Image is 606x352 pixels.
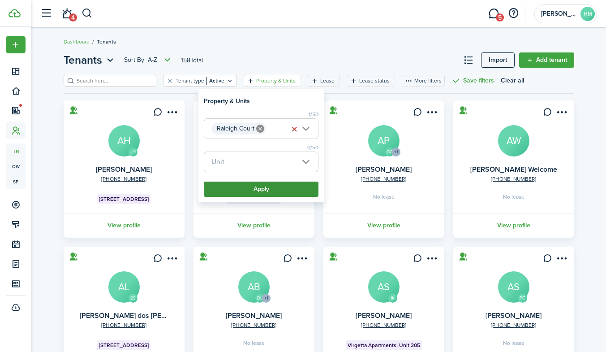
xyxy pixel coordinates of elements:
span: Sort by [124,56,148,65]
a: AS [498,271,529,303]
a: Dashboard [64,38,90,46]
span: 4 [69,13,77,22]
button: Tenants [64,52,116,68]
avatar-text: DL [255,294,264,303]
button: Clear all [501,75,524,87]
avatar-text: JH [129,148,138,156]
span: No lease [373,194,395,200]
filter-tag: Open filter [347,75,395,87]
filter-tag-value: Active [206,77,224,85]
span: Virgetta Apartments, Unit 205 [348,341,420,349]
span: 5 [496,13,504,22]
a: [PHONE_NUMBER] [361,175,406,183]
button: Search [82,6,93,21]
avatar-counter: +1 [391,148,400,156]
span: [STREET_ADDRESS] [99,195,149,203]
a: [PHONE_NUMBER] [361,321,406,329]
a: ow [6,159,26,174]
a: [PHONE_NUMBER] [101,321,146,329]
a: [PERSON_NAME] [356,164,412,174]
a: [PHONE_NUMBER] [491,175,536,183]
button: Open menu [554,108,569,120]
a: AB [238,271,270,303]
button: Open menu [425,108,439,120]
avatar-text: AW [498,125,529,156]
a: [PERSON_NAME] [356,310,412,321]
span: Tenants [64,52,102,68]
a: AL [108,271,140,303]
button: Open menu [165,254,179,266]
avatar-text: HM [580,7,595,21]
a: [PHONE_NUMBER] [491,321,536,329]
a: Notifications [58,2,75,25]
a: [PERSON_NAME] [486,310,542,321]
span: No lease [503,340,524,346]
filter-tag-label: Lease [320,77,335,85]
a: tn [6,143,26,159]
filter-tag: Open filter [163,75,237,87]
a: AP [368,125,400,156]
a: AS [368,271,400,303]
button: Open menu [6,36,26,53]
button: Open menu [64,52,116,68]
button: Open menu [295,254,309,266]
a: [PERSON_NAME] [96,164,152,174]
span: Tenants [97,38,116,46]
button: Open resource center [506,6,521,21]
img: TenantCloud [9,9,21,17]
avatar-counter: +1 [262,294,271,303]
a: [PERSON_NAME] [226,310,282,321]
filter-limit-view: 1/50 [204,110,318,118]
filter-tag: Open filter [308,75,340,87]
a: View profile [62,213,186,238]
button: More filters [402,75,445,87]
button: Open sidebar [38,5,55,22]
button: Open menu [165,108,179,120]
button: Clear [288,123,301,135]
button: Save filters [451,75,494,87]
button: Open menu [554,254,569,266]
avatar-text: GC [385,148,394,156]
filter-tag-label: Property & Units [256,77,296,85]
a: AH [108,125,140,156]
span: Raleigh Court [217,124,254,133]
a: sp [6,174,26,189]
span: A-Z [148,56,157,65]
a: Add tenant [519,52,574,68]
a: Import [481,52,515,68]
filter-tag-label: Lease status [359,77,390,85]
a: [PERSON_NAME] dos [PERSON_NAME] [80,310,207,321]
button: Apply [204,182,318,197]
a: [PHONE_NUMBER] [101,175,146,183]
input: Search here... [74,77,153,85]
h3: Property & Units [204,96,250,106]
span: No lease [243,340,265,346]
button: Open menu [425,254,439,266]
filter-tag: Open filter [244,75,301,87]
span: Unit [211,156,224,167]
header-page-total: 158 Total [181,56,203,65]
a: View profile [192,213,316,238]
span: Halfon Managment [541,11,577,17]
button: Sort byA-Z [124,55,173,65]
avatar-text: PG [518,294,527,303]
avatar-text: IK [388,294,397,303]
a: Messaging [485,2,502,25]
avatar-text: SS [129,294,138,303]
a: View profile [452,213,576,238]
a: [PERSON_NAME] Welcome [470,164,557,174]
span: [STREET_ADDRESS] [99,341,149,349]
span: No lease [503,194,524,200]
button: Clear filter [166,77,174,84]
a: View profile [322,213,446,238]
